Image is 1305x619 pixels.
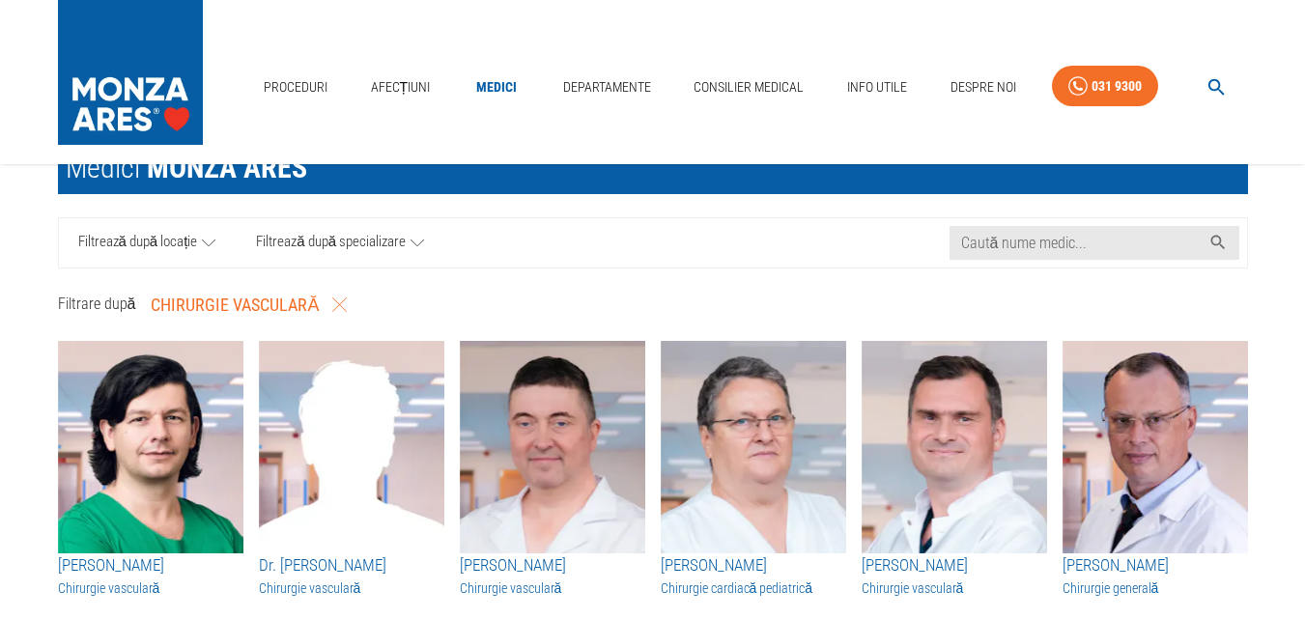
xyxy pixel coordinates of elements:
[862,341,1047,553] img: Dr. Bogdan Vintilă
[58,293,136,316] p: Filtrare după
[460,553,645,598] a: [PERSON_NAME]Chirurgie vasculară
[259,341,444,553] img: Dr. Andrei Eni
[661,341,846,553] img: Dr. Călin Popa
[1092,74,1142,98] div: 031 9300
[58,578,243,598] h3: Chirurgie vasculară
[1063,553,1248,578] h3: [PERSON_NAME]
[58,553,243,578] h3: [PERSON_NAME]
[147,151,307,184] span: MONZA ARES
[460,341,645,553] img: Dr. Rafael Halpern
[58,553,243,598] a: [PERSON_NAME]Chirurgie vasculară
[58,341,243,553] img: Dr. Raul Sandor
[460,553,645,578] h3: [PERSON_NAME]
[236,218,444,267] a: Filtrează după specializare
[839,68,915,107] a: Info Utile
[1063,341,1248,553] img: Dr. Marius Fodor
[943,68,1024,107] a: Despre Noi
[78,231,198,255] span: Filtrează după locație
[1063,553,1248,598] a: [PERSON_NAME]Chirurgie generală
[256,231,406,255] span: Filtrează după specializare
[259,578,444,598] h3: Chirurgie vasculară
[256,68,335,107] a: Proceduri
[143,284,355,326] button: Chirurgie vasculară
[1063,578,1248,598] h3: Chirurgie generală
[259,553,444,598] a: Dr. [PERSON_NAME]Chirurgie vasculară
[661,578,846,598] h3: Chirurgie cardiacă pediatrică
[466,68,527,107] a: Medici
[363,68,439,107] a: Afecțiuni
[555,68,659,107] a: Departamente
[661,553,846,598] a: [PERSON_NAME]Chirurgie cardiacă pediatrică
[862,553,1047,578] h3: [PERSON_NAME]
[59,218,237,267] a: Filtrează după locație
[259,553,444,578] h3: Dr. [PERSON_NAME]
[862,553,1047,598] a: [PERSON_NAME]Chirurgie vasculară
[66,150,307,186] div: Medici
[1052,66,1158,107] a: 031 9300
[661,553,846,578] h3: [PERSON_NAME]
[460,578,645,598] h3: Chirurgie vasculară
[862,578,1047,598] h3: Chirurgie vasculară
[686,68,811,107] a: Consilier Medical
